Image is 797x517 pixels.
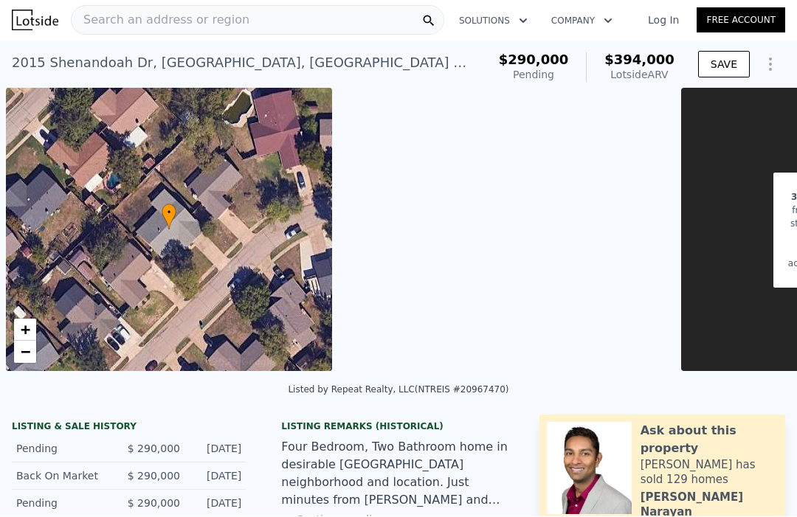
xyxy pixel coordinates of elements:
[16,442,116,457] div: Pending
[14,341,36,364] a: Zoom out
[128,498,180,510] span: $ 290,000
[447,8,539,35] button: Solutions
[12,10,58,31] img: Lotside
[128,471,180,482] span: $ 290,000
[499,68,569,83] div: Pending
[21,321,30,339] span: +
[12,421,246,436] div: LISTING & SALE HISTORY
[128,443,180,455] span: $ 290,000
[16,496,116,511] div: Pending
[288,385,508,395] div: Listed by Repeat Realty, LLC (NTREIS #20967470)
[162,207,176,220] span: •
[756,50,785,80] button: Show Options
[16,469,116,484] div: Back On Market
[12,53,475,74] div: 2015 Shenandoah Dr , [GEOGRAPHIC_DATA] , [GEOGRAPHIC_DATA] 75007
[641,458,778,487] div: [PERSON_NAME] has sold 129 homes
[698,52,750,78] button: SAVE
[604,68,674,83] div: Lotside ARV
[162,204,176,230] div: •
[281,421,515,433] div: Listing Remarks (Historical)
[499,52,569,68] span: $290,000
[21,343,30,361] span: −
[14,319,36,341] a: Zoom in
[604,52,674,68] span: $394,000
[281,439,515,510] div: Four Bedroom, Two Bathroom home in desirable [GEOGRAPHIC_DATA] neighborhood and location. Just mi...
[641,423,778,458] div: Ask about this property
[72,12,249,30] span: Search an address or region
[192,496,241,511] div: [DATE]
[192,442,241,457] div: [DATE]
[192,469,241,484] div: [DATE]
[539,8,624,35] button: Company
[630,13,697,28] a: Log In
[697,8,785,33] a: Free Account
